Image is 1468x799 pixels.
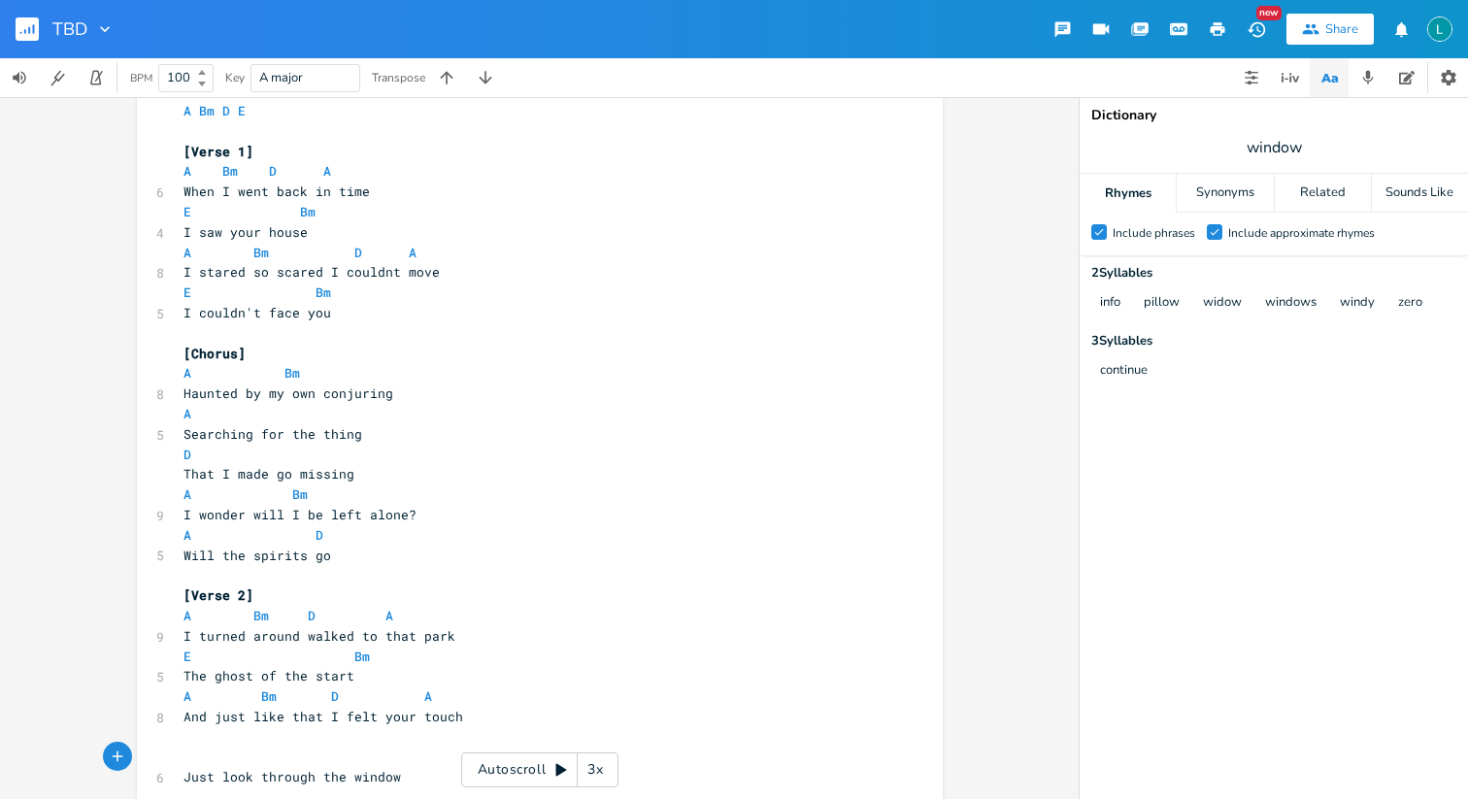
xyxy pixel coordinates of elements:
span: The ghost of the start [183,667,354,684]
span: D [222,102,230,119]
span: Haunted by my own conjuring [183,384,393,402]
span: Bm [199,102,215,119]
span: A [385,607,393,624]
div: Include approximate rhymes [1228,227,1375,239]
button: Share [1286,14,1374,45]
span: A [183,526,191,544]
img: Lauren Bobersky [1427,17,1452,42]
span: Will the spirits go [183,547,331,564]
div: Rhymes [1080,174,1176,213]
button: widow [1203,295,1242,312]
button: continue [1100,363,1148,380]
span: A [424,687,432,705]
span: A [183,687,191,705]
span: [Verse 2] [183,586,253,604]
span: When I went back in time [183,183,370,200]
span: A [183,485,191,503]
span: Searching for the thing [183,425,362,443]
span: A major [259,69,303,86]
span: Bm [292,485,308,503]
div: Dictionary [1091,109,1456,122]
span: D [269,162,277,180]
div: Include phrases [1113,227,1195,239]
span: A [323,162,331,180]
button: zero [1398,295,1422,312]
span: D [354,244,362,261]
div: Synonyms [1177,174,1273,213]
div: Sounds Like [1372,174,1468,213]
span: Bm [261,687,277,705]
span: Bm [284,364,300,382]
span: D [308,607,316,624]
span: [Verse 1] [183,143,253,160]
span: I couldn't face you [183,304,331,321]
span: Bm [300,203,316,220]
span: Bm [316,283,331,301]
span: [Chorus] [183,345,246,362]
span: A [183,607,191,624]
div: Share [1325,20,1358,38]
span: D [331,687,339,705]
span: D [183,446,191,463]
span: Just look through the window [183,768,401,785]
span: A [409,244,417,261]
span: I wonder will I be left alone? [183,506,417,523]
span: A [183,244,191,261]
span: I stared so scared I couldnt move [183,263,440,281]
span: A [183,405,191,422]
button: pillow [1144,295,1180,312]
span: That I made go missing [183,465,354,483]
div: Autoscroll [461,752,618,787]
div: 3x [578,752,613,787]
span: TBD [52,20,87,38]
span: Bm [253,607,269,624]
div: New [1256,6,1282,20]
span: Bm [354,648,370,665]
span: A [183,162,191,180]
div: Key [225,72,245,83]
span: A [183,364,191,382]
span: E [238,102,246,119]
div: Related [1275,174,1371,213]
button: info [1100,295,1120,312]
span: I turned around walked to that park [183,627,455,645]
button: windows [1265,295,1317,312]
span: E [183,648,191,665]
span: Bm [222,162,238,180]
span: E [183,283,191,301]
button: New [1237,12,1276,47]
span: D [316,526,323,544]
button: windy [1340,295,1375,312]
div: BPM [130,73,152,83]
span: And just like that I felt your touch [183,708,463,725]
span: I saw your house [183,223,308,241]
div: 3 Syllable s [1091,335,1456,348]
span: E [183,203,191,220]
div: Transpose [372,72,425,83]
span: A [183,102,191,119]
span: Bm [253,244,269,261]
span: window [1247,137,1302,159]
div: 2 Syllable s [1091,267,1456,280]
